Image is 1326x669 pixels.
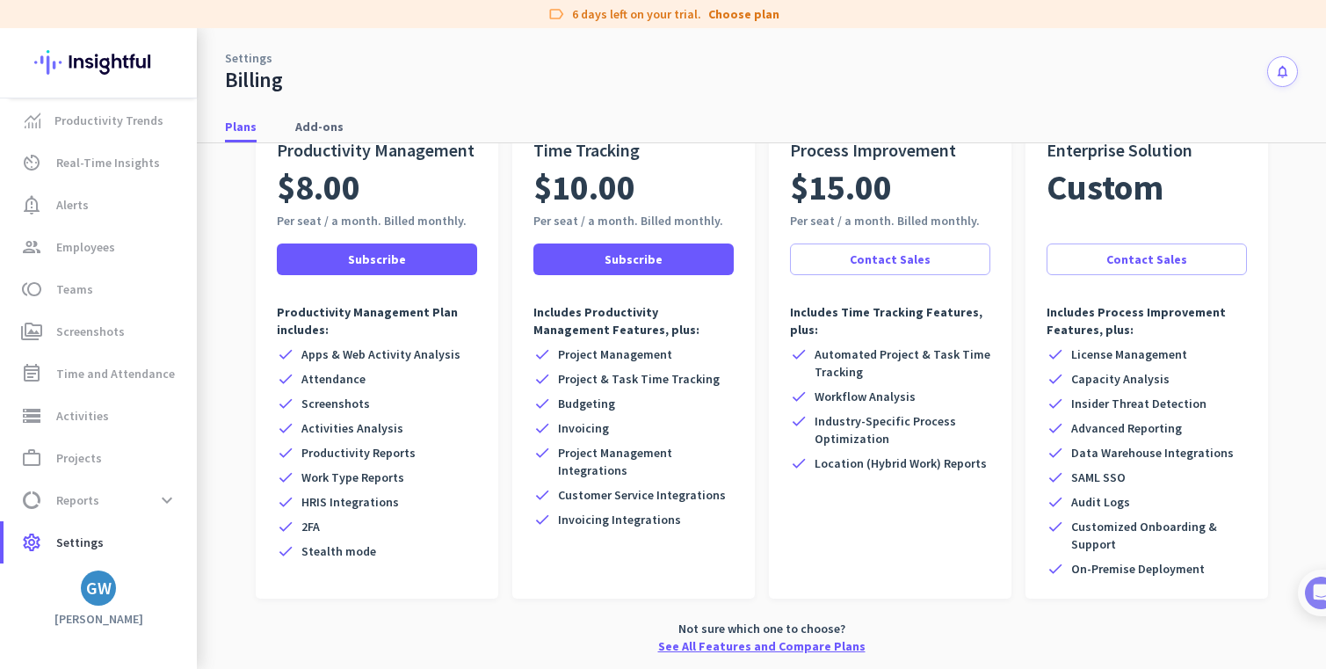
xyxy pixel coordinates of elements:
span: Productivity Trends [54,110,163,131]
span: Stealth mode [301,542,376,560]
i: av_timer [21,152,42,173]
a: groupEmployees [4,226,197,268]
i: check [1047,518,1064,535]
span: $15.00 [790,163,892,212]
span: On-Premise Deployment [1071,560,1205,578]
h2: Productivity Management [277,138,477,163]
button: notifications [1267,56,1298,87]
span: Audit Logs [1071,493,1130,511]
i: check [1047,560,1064,578]
a: Choose plan [708,5,779,23]
span: $10.00 [533,163,635,212]
span: Budgeting [558,395,615,412]
span: Contact Sales [850,251,931,268]
span: Customized Onboarding & Support [1071,518,1247,553]
div: Per seat / a month. Billed monthly. [790,212,990,229]
span: HRIS Integrations [301,493,399,511]
i: check [533,395,551,412]
span: Advanced Reporting [1071,419,1182,437]
a: Settings [225,49,272,67]
i: check [277,493,294,511]
span: Employees [56,236,115,258]
i: storage [21,405,42,426]
i: settings [21,532,42,553]
button: Subscribe [533,244,734,275]
p: Includes Time Tracking Features, plus: [790,303,990,338]
i: label [547,5,565,23]
i: check [533,486,551,504]
i: check [1047,345,1064,363]
a: av_timerReal-Time Insights [4,142,197,184]
i: work_outline [21,447,42,469]
span: $8.00 [277,163,360,212]
span: Productivity Reports [301,444,416,462]
span: Insider Threat Detection [1071,395,1206,412]
i: data_usage [21,490,42,511]
span: Activities Analysis [301,419,403,437]
i: check [533,419,551,437]
i: check [277,518,294,535]
span: Location (Hybrid Work) Reports [815,454,987,472]
i: check [533,444,551,462]
span: Apps & Web Activity Analysis [301,345,460,363]
button: Contact Sales [1047,244,1247,275]
span: Subscribe [605,251,663,268]
div: GW [86,579,112,597]
h2: Process Improvement [790,138,990,163]
span: Capacity Analysis [1071,370,1170,388]
span: Plans [225,118,257,135]
div: Billing [225,67,283,93]
h2: Time Tracking [533,138,734,163]
div: Per seat / a month. Billed monthly. [533,212,734,229]
img: menu-item [25,113,40,128]
span: Contact Sales [1106,251,1187,268]
span: Screenshots [56,321,125,342]
i: perm_media [21,321,42,342]
a: notification_importantAlerts [4,184,197,226]
span: Real-Time Insights [56,152,160,173]
div: Per seat / a month. Billed monthly. [277,212,477,229]
i: check [790,345,808,363]
i: check [277,419,294,437]
i: check [277,345,294,363]
span: Invoicing [558,419,609,437]
span: Project Management Integrations [558,444,734,479]
i: check [1047,444,1064,462]
span: Screenshots [301,395,370,412]
span: Teams [56,279,93,300]
span: Project Management [558,345,672,363]
span: Projects [56,447,102,469]
span: Automated Project & Task Time Tracking [815,345,990,381]
i: check [277,395,294,412]
button: Contact Sales [790,244,990,275]
i: check [533,370,551,388]
i: check [1047,395,1064,412]
span: 2FA [301,518,320,535]
span: Alerts [56,194,89,215]
span: Invoicing Integrations [558,511,681,528]
span: License Management [1071,345,1187,363]
p: Includes Productivity Management Features, plus: [533,303,734,338]
a: tollTeams [4,268,197,310]
span: Customer Service Integrations [558,486,726,504]
i: check [790,454,808,472]
i: check [1047,419,1064,437]
span: Work Type Reports [301,469,404,486]
i: check [277,370,294,388]
span: Not sure which one to choose? [678,620,845,637]
span: Activities [56,405,109,426]
a: See All Features and Compare Plans [658,637,866,655]
span: Workflow Analysis [815,388,916,405]
i: toll [21,279,42,300]
i: check [533,345,551,363]
span: Custom [1047,163,1163,212]
span: Data Warehouse Integrations [1071,444,1234,462]
p: Includes Process Improvement Features, plus: [1047,303,1247,338]
span: Add-ons [295,118,344,135]
a: menu-itemProductivity Trends [4,99,197,142]
button: expand_more [151,484,183,516]
i: event_note [21,363,42,384]
i: notifications [1275,64,1290,79]
i: check [533,511,551,528]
